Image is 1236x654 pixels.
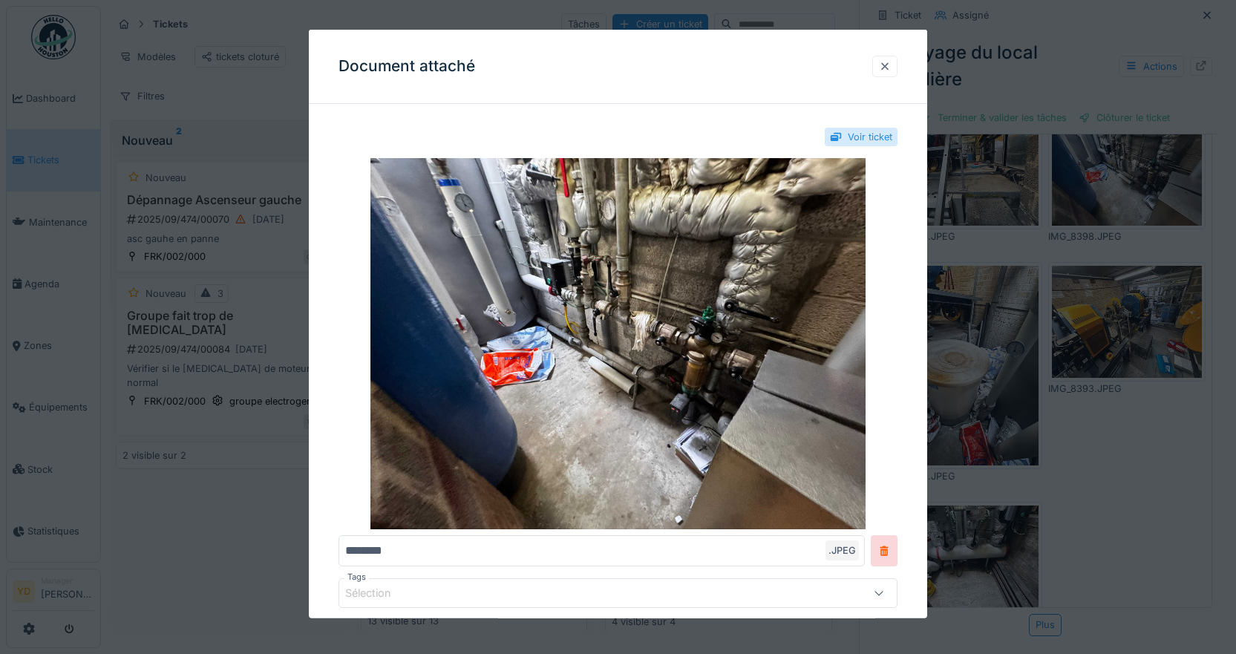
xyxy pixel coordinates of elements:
[344,571,369,583] label: Tags
[825,540,859,560] div: .JPEG
[339,57,475,76] h3: Document attaché
[339,158,897,529] img: 3263cb08-6d26-427c-ab81-8c95f2926f79-IMG_8398.JPEG
[345,585,412,601] div: Sélection
[848,130,892,144] div: Voir ticket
